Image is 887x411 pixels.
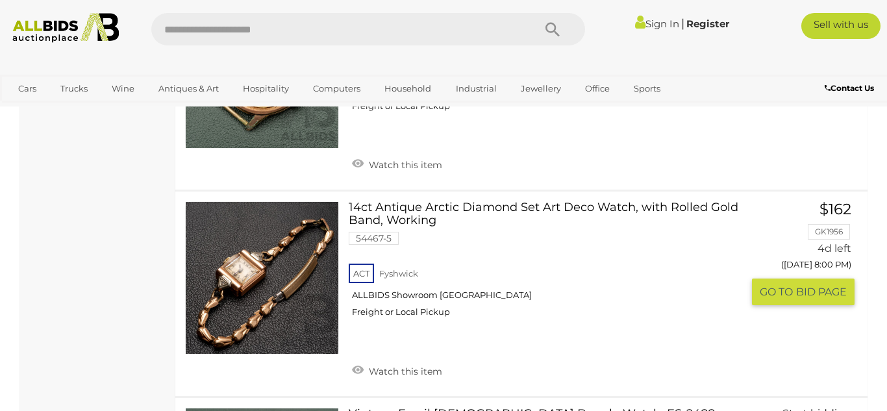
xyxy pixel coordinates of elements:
[681,16,684,31] span: |
[52,78,96,99] a: Trucks
[349,154,445,173] a: Watch this item
[366,366,442,377] span: Watch this item
[447,78,505,99] a: Industrial
[686,18,729,30] a: Register
[625,78,669,99] a: Sports
[366,159,442,171] span: Watch this item
[825,83,874,93] b: Contact Us
[520,13,585,45] button: Search
[358,201,743,328] a: 14ct Antique Arctic Diamond Set Art Deco Watch, with Rolled Gold Band, Working 54467-5 ACT Fyshwi...
[103,78,143,99] a: Wine
[10,78,45,99] a: Cars
[801,13,881,39] a: Sell with us
[760,285,796,299] span: GO TO
[577,78,618,99] a: Office
[305,78,369,99] a: Computers
[819,200,851,218] span: $162
[234,78,297,99] a: Hospitality
[349,360,445,380] a: Watch this item
[150,78,227,99] a: Antiques & Art
[825,81,877,95] a: Contact Us
[796,285,847,299] span: BID PAGE
[512,78,569,99] a: Jewellery
[762,201,855,306] a: $162 GK1956 4d left ([DATE] 8:00 PM) GO TOBID PAGE
[635,18,679,30] a: Sign In
[10,99,119,121] a: [GEOGRAPHIC_DATA]
[752,279,855,305] button: GO TOBID PAGE
[376,78,440,99] a: Household
[6,13,125,43] img: Allbids.com.au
